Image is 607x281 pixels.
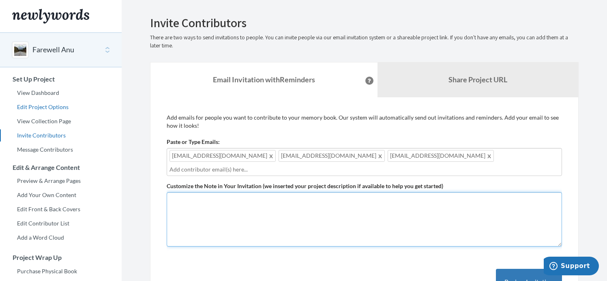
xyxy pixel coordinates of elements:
[544,257,599,277] iframe: Opens a widget where you can chat to one of our agents
[167,192,562,247] textarea: This group scrapbook will be a keepsake for [PERSON_NAME] as she embarks on her next chapter. Ple...
[279,150,385,162] span: [EMAIL_ADDRESS][DOMAIN_NAME]
[448,75,507,84] b: Share Project URL
[167,138,220,146] label: Paste or Type Emails:
[150,34,579,50] p: There are two ways to send invitations to people. You can invite people via our email invitation ...
[169,150,276,162] span: [EMAIL_ADDRESS][DOMAIN_NAME]
[12,9,89,24] img: Newlywords logo
[169,165,559,174] input: Add contributor email(s) here...
[0,75,122,83] h3: Set Up Project
[150,16,579,30] h2: Invite Contributors
[32,45,74,55] button: Farewell Anu
[167,182,443,190] label: Customize the Note in Your Invitation (we inserted your project description if available to help ...
[0,164,122,171] h3: Edit & Arrange Content
[388,150,494,162] span: [EMAIL_ADDRESS][DOMAIN_NAME]
[167,114,562,130] p: Add emails for people you want to contribute to your memory book. Our system will automatically s...
[0,254,122,261] h3: Project Wrap Up
[213,75,315,84] strong: Email Invitation with Reminders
